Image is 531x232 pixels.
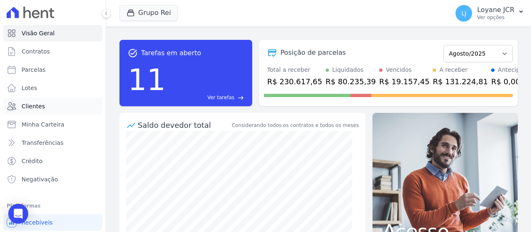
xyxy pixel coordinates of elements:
[22,120,64,129] span: Minha Carteira
[119,5,178,21] button: Grupo Rei
[3,43,102,60] a: Contratos
[169,94,244,101] a: Ver tarefas east
[3,214,102,231] a: Recebíveis
[477,6,514,14] p: Loyane JCR
[379,76,429,87] div: R$ 19.157,45
[3,98,102,115] a: Clientes
[22,29,55,37] span: Visão Geral
[3,116,102,133] a: Minha Carteira
[3,134,102,151] a: Transferências
[3,171,102,188] a: Negativação
[128,58,166,101] div: 11
[491,76,531,87] div: R$ 0,00
[22,84,37,92] span: Lotes
[141,48,201,58] span: Tarefas em aberto
[477,14,514,21] p: Ver opções
[22,157,43,165] span: Crédito
[7,201,99,211] div: Plataformas
[22,139,63,147] span: Transferências
[461,10,466,16] span: LJ
[207,94,234,101] span: Ver tarefas
[326,76,376,87] div: R$ 80.235,39
[22,47,50,56] span: Contratos
[3,153,102,169] a: Crédito
[238,95,244,101] span: east
[138,120,230,131] div: Saldo devedor total
[386,66,412,74] div: Vencidos
[3,25,102,42] a: Visão Geral
[22,175,58,183] span: Negativação
[22,218,53,227] span: Recebíveis
[128,48,138,58] span: task_alt
[232,122,359,129] div: Considerando todos os contratos e todos os meses
[3,80,102,96] a: Lotes
[332,66,364,74] div: Liquidados
[498,66,531,74] div: Antecipado
[267,76,322,87] div: R$ 230.617,65
[433,76,488,87] div: R$ 131.224,81
[280,48,346,58] div: Posição de parcelas
[8,204,28,224] div: Open Intercom Messenger
[22,66,46,74] span: Parcelas
[3,61,102,78] a: Parcelas
[267,66,322,74] div: Total a receber
[449,2,531,25] button: LJ Loyane JCR Ver opções
[22,102,45,110] span: Clientes
[439,66,468,74] div: A receber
